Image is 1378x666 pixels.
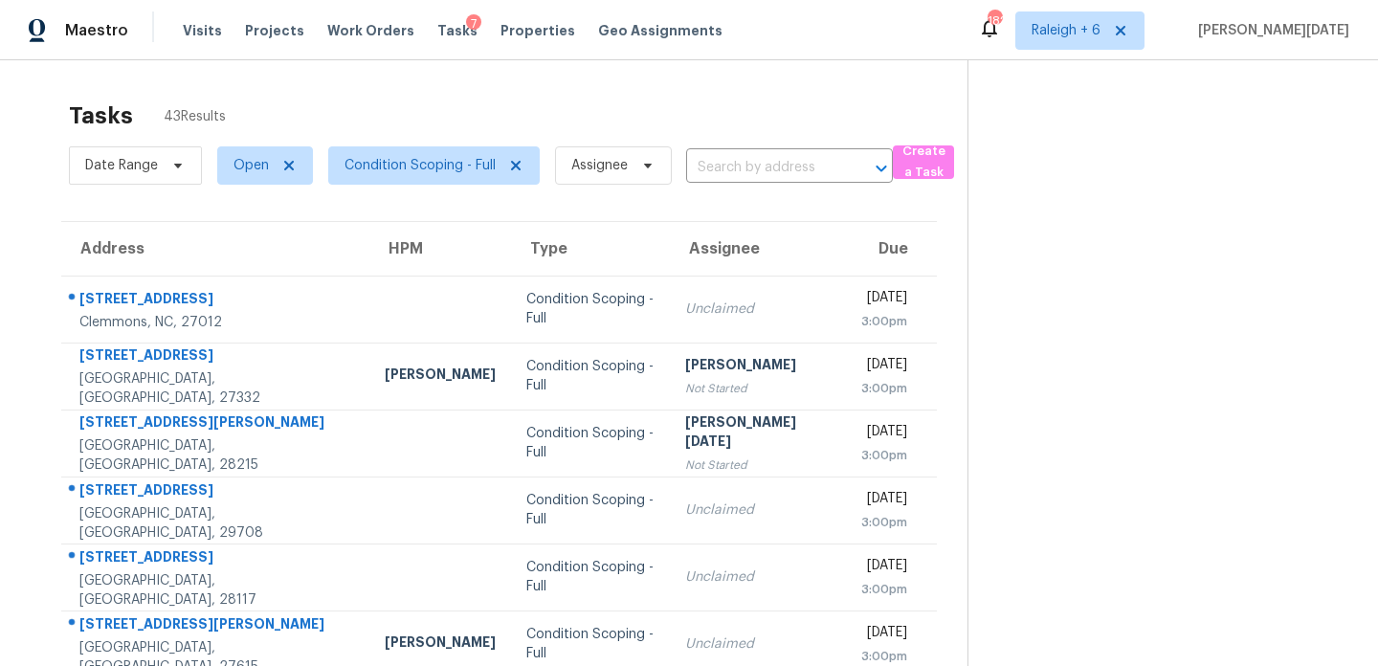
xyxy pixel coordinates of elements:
span: Create a Task [902,141,945,185]
div: Clemmons, NC, 27012 [79,313,354,332]
div: 7 [466,14,481,33]
button: Create a Task [893,145,954,179]
div: Not Started [685,379,831,398]
span: Work Orders [327,21,414,40]
div: [STREET_ADDRESS] [79,345,354,369]
span: Tasks [437,24,478,37]
div: [GEOGRAPHIC_DATA], [GEOGRAPHIC_DATA], 27332 [79,369,354,408]
th: Type [511,222,670,276]
div: Unclaimed [685,567,831,587]
th: Assignee [670,222,846,276]
div: Unclaimed [685,500,831,520]
div: Condition Scoping - Full [526,290,655,328]
div: [PERSON_NAME][DATE] [685,412,831,455]
div: Condition Scoping - Full [526,491,655,529]
div: 3:00pm [861,446,907,465]
div: [STREET_ADDRESS][PERSON_NAME] [79,412,354,436]
button: Open [868,155,895,182]
div: Condition Scoping - Full [526,424,655,462]
div: Unclaimed [685,300,831,319]
div: [GEOGRAPHIC_DATA], [GEOGRAPHIC_DATA], 29708 [79,504,354,543]
span: 43 Results [164,107,226,126]
span: [PERSON_NAME][DATE] [1190,21,1349,40]
span: Geo Assignments [598,21,722,40]
div: [DATE] [861,556,907,580]
div: [STREET_ADDRESS][PERSON_NAME] [79,614,354,638]
th: HPM [369,222,511,276]
span: Date Range [85,156,158,175]
div: Condition Scoping - Full [526,558,655,596]
input: Search by address [686,153,839,183]
th: Address [61,222,369,276]
div: Condition Scoping - Full [526,357,655,395]
div: [PERSON_NAME] [385,633,496,656]
span: Projects [245,21,304,40]
div: [PERSON_NAME] [385,365,496,388]
h2: Tasks [69,106,133,125]
div: 3:00pm [861,379,907,398]
span: Visits [183,21,222,40]
div: [STREET_ADDRESS] [79,547,354,571]
th: Due [846,222,937,276]
span: Properties [500,21,575,40]
div: 3:00pm [861,312,907,331]
div: [GEOGRAPHIC_DATA], [GEOGRAPHIC_DATA], 28117 [79,571,354,610]
span: Condition Scoping - Full [344,156,496,175]
div: 3:00pm [861,647,907,666]
div: [DATE] [861,355,907,379]
div: [DATE] [861,422,907,446]
div: 3:00pm [861,513,907,532]
div: Not Started [685,455,831,475]
div: [STREET_ADDRESS] [79,480,354,504]
div: 182 [988,11,1001,31]
div: 3:00pm [861,580,907,599]
span: Open [233,156,269,175]
div: [GEOGRAPHIC_DATA], [GEOGRAPHIC_DATA], 28215 [79,436,354,475]
span: Maestro [65,21,128,40]
div: [DATE] [861,623,907,647]
span: Raleigh + 6 [1032,21,1100,40]
div: [DATE] [861,489,907,513]
div: [STREET_ADDRESS] [79,289,354,313]
span: Assignee [571,156,628,175]
div: Unclaimed [685,634,831,654]
div: [PERSON_NAME] [685,355,831,379]
div: [DATE] [861,288,907,312]
div: Condition Scoping - Full [526,625,655,663]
